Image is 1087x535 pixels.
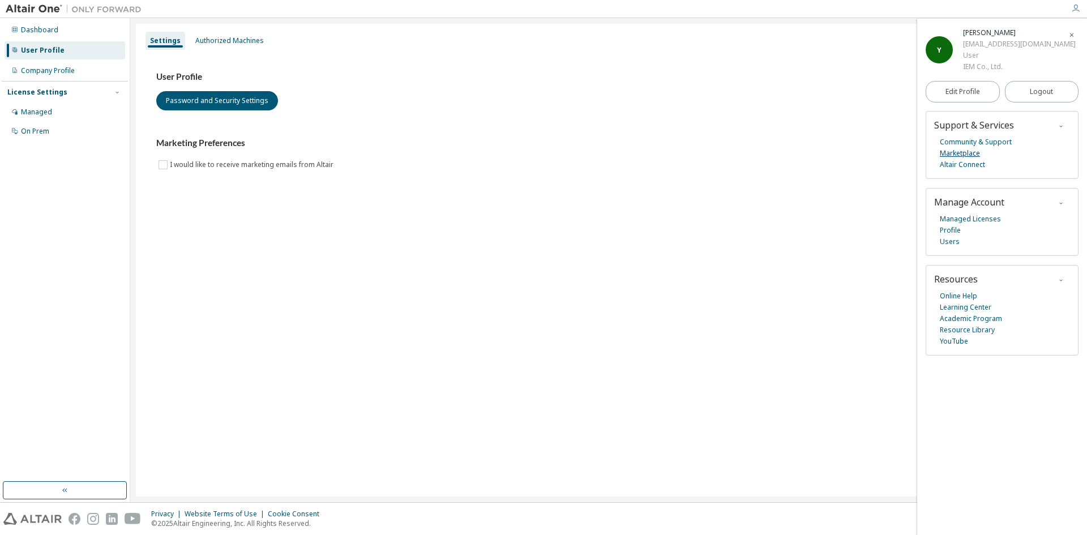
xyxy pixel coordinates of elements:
[21,108,52,117] div: Managed
[7,88,67,97] div: License Settings
[156,91,278,110] button: Password and Security Settings
[940,159,985,170] a: Altair Connect
[21,25,58,35] div: Dashboard
[963,27,1076,38] div: Yoshitake Fujita
[1030,86,1053,97] span: Logout
[926,81,1000,102] a: Edit Profile
[21,127,49,136] div: On Prem
[106,513,118,525] img: linkedin.svg
[150,36,181,45] div: Settings
[940,136,1012,148] a: Community & Support
[940,336,968,347] a: YouTube
[6,3,147,15] img: Altair One
[963,61,1076,72] div: IEM Co., Ltd.
[934,119,1014,131] span: Support & Services
[156,138,1061,149] h3: Marketing Preferences
[1005,81,1079,102] button: Logout
[940,236,960,247] a: Users
[945,87,980,96] span: Edit Profile
[937,45,942,55] span: Y
[268,510,326,519] div: Cookie Consent
[934,273,978,285] span: Resources
[195,36,264,45] div: Authorized Machines
[940,225,961,236] a: Profile
[934,196,1004,208] span: Manage Account
[940,302,991,313] a: Learning Center
[963,50,1076,61] div: User
[87,513,99,525] img: instagram.svg
[940,313,1002,324] a: Academic Program
[940,324,995,336] a: Resource Library
[21,66,75,75] div: Company Profile
[3,513,62,525] img: altair_logo.svg
[170,158,336,172] label: I would like to receive marketing emails from Altair
[151,519,326,528] p: © 2025 Altair Engineering, Inc. All Rights Reserved.
[940,290,977,302] a: Online Help
[940,213,1001,225] a: Managed Licenses
[185,510,268,519] div: Website Terms of Use
[21,46,65,55] div: User Profile
[125,513,141,525] img: youtube.svg
[69,513,80,525] img: facebook.svg
[151,510,185,519] div: Privacy
[940,148,980,159] a: Marketplace
[963,38,1076,50] div: [EMAIL_ADDRESS][DOMAIN_NAME]
[156,71,1061,83] h3: User Profile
